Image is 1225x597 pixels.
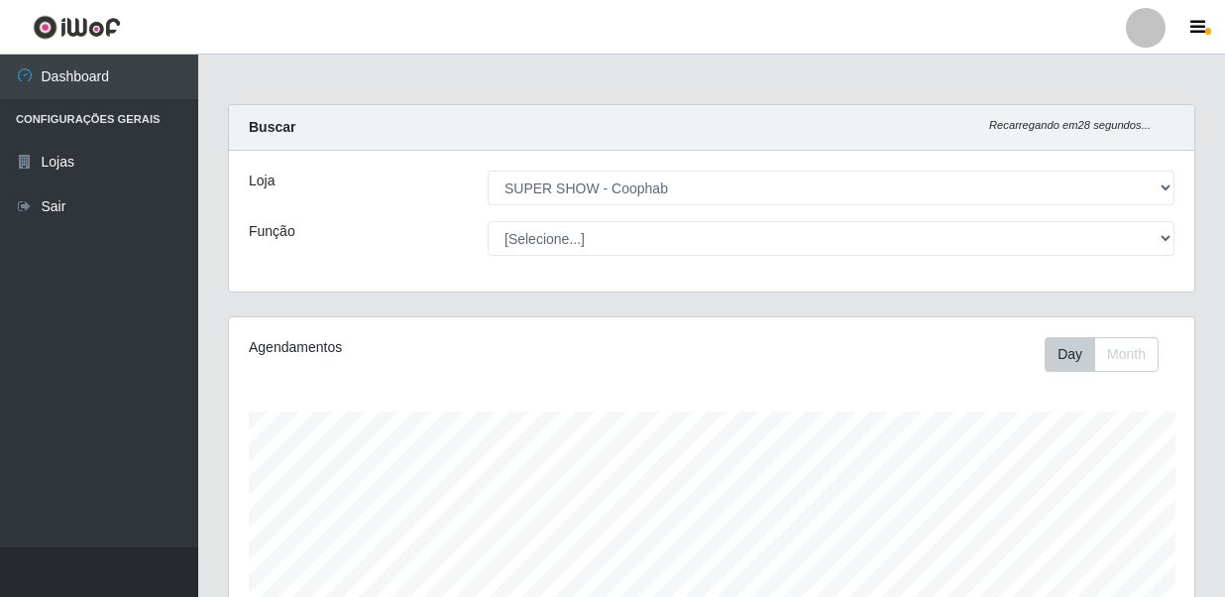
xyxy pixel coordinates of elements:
[249,171,275,191] label: Loja
[249,337,617,358] div: Agendamentos
[989,119,1151,131] i: Recarregando em 28 segundos...
[33,15,121,40] img: CoreUI Logo
[249,221,295,242] label: Função
[1045,337,1159,372] div: First group
[1045,337,1174,372] div: Toolbar with button groups
[249,119,295,135] strong: Buscar
[1045,337,1095,372] button: Day
[1094,337,1159,372] button: Month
